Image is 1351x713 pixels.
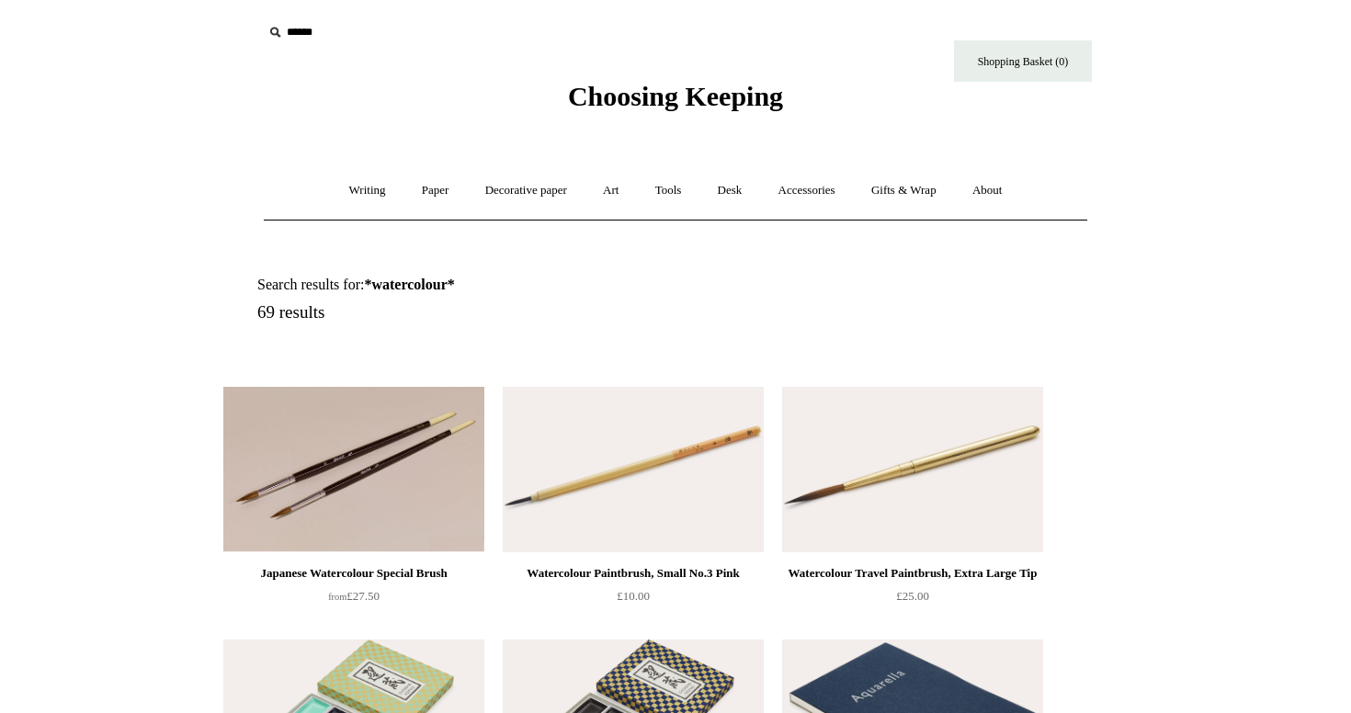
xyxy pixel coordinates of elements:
a: Choosing Keeping [568,96,783,108]
a: About [956,166,1019,215]
div: Watercolour Travel Paintbrush, Extra Large Tip [787,562,1039,584]
div: Japanese Watercolour Special Brush [228,562,480,584]
a: Writing [333,166,403,215]
img: Watercolour Travel Paintbrush, Extra Large Tip [782,387,1043,552]
strong: *watercolour* [364,277,454,292]
h1: Search results for: [257,276,697,293]
a: Watercolour Paintbrush, Small No.3 Pink £10.00 [503,562,764,638]
a: Desk [701,166,759,215]
a: Shopping Basket (0) [954,40,1092,82]
a: Japanese Watercolour Special Brush from£27.50 [223,562,484,638]
a: Watercolour Paintbrush, Small No.3 Pink Watercolour Paintbrush, Small No.3 Pink [503,387,764,552]
img: Watercolour Paintbrush, Small No.3 Pink [503,387,764,552]
div: Watercolour Paintbrush, Small No.3 Pink [507,562,759,584]
a: Tools [639,166,698,215]
a: Watercolour Travel Paintbrush, Extra Large Tip £25.00 [782,562,1043,638]
span: £25.00 [896,589,929,603]
span: £27.50 [328,589,380,603]
img: Japanese Watercolour Special Brush [223,387,484,552]
h5: 69 results [257,302,697,323]
a: Japanese Watercolour Special Brush Japanese Watercolour Special Brush [223,387,484,552]
a: Accessories [762,166,852,215]
a: Art [586,166,635,215]
span: Choosing Keeping [568,81,783,111]
a: Decorative paper [469,166,584,215]
a: Paper [405,166,466,215]
span: from [328,592,346,602]
span: £10.00 [617,589,650,603]
a: Watercolour Travel Paintbrush, Extra Large Tip Watercolour Travel Paintbrush, Extra Large Tip [782,387,1043,552]
a: Gifts & Wrap [855,166,953,215]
